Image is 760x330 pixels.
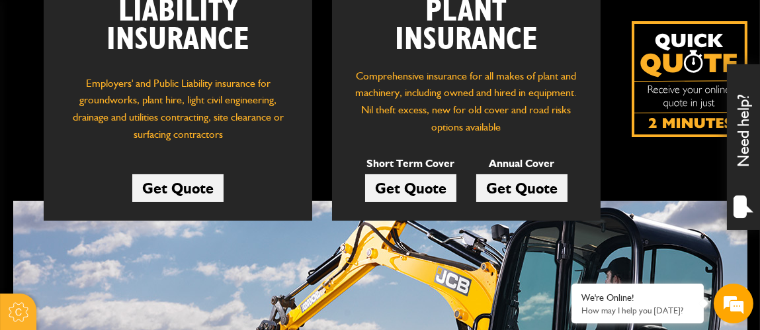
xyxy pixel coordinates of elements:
[476,155,568,172] p: Annual Cover
[63,75,292,150] p: Employers' and Public Liability insurance for groundworks, plant hire, light civil engineering, d...
[365,155,456,172] p: Short Term Cover
[352,68,581,135] p: Comprehensive insurance for all makes of plant and machinery, including owned and hired in equipm...
[632,21,747,137] a: Get your insurance quote isn just 2-minutes
[132,174,224,202] a: Get Quote
[581,292,694,303] div: We're Online!
[581,305,694,315] p: How may I help you today?
[727,64,760,230] div: Need help?
[632,21,747,137] img: Quick Quote
[476,174,568,202] a: Get Quote
[365,174,456,202] a: Get Quote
